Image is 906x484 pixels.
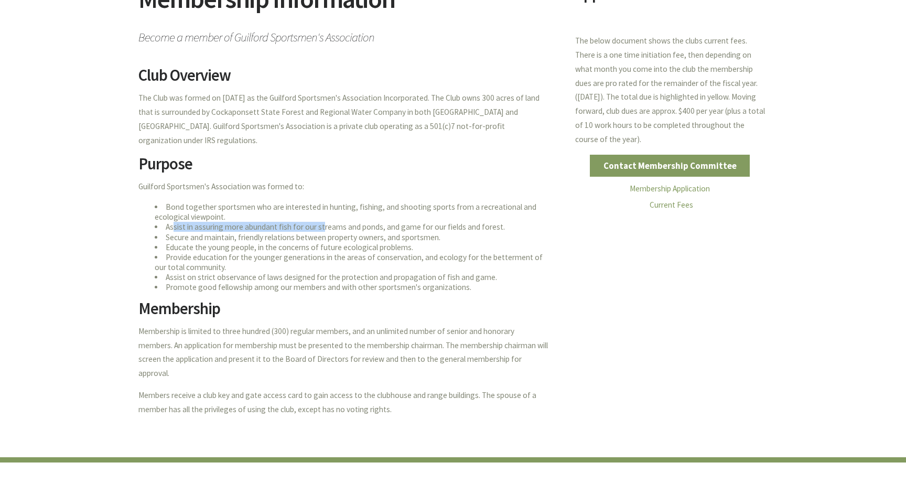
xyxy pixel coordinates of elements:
[155,222,549,232] li: Assist in assuring more abundant fish for our streams and ponds, and game for our fields and forest.
[650,200,693,210] a: Current Fees
[138,67,549,91] h2: Club Overview
[138,180,549,194] p: Guilford Sportsmen's Association was formed to:
[155,272,549,282] li: Assist on strict observance of laws designed for the protection and propagation of fish and game.
[155,252,549,272] li: Provide education for the younger generations in the areas of conservation, and ecology for the b...
[138,91,549,147] p: The Club was formed on [DATE] as the Guilford Sportsmen's Association Incorporated. The Club owns...
[590,155,750,177] a: Contact Membership Committee
[630,184,710,193] a: Membership Application
[155,202,549,222] li: Bond together sportsmen who are interested in hunting, fishing, and shooting sports from a recrea...
[155,282,549,292] li: Promote good fellowship among our members and with other sportsmen's organizations.
[155,242,549,252] li: Educate the young people, in the concerns of future ecological problems.
[138,300,549,325] h2: Membership
[138,325,549,381] p: Membership is limited to three hundred (300) regular members, and an unlimited number of senior a...
[575,34,768,147] p: The below document shows the clubs current fees. There is a one time initiation fee, then dependi...
[138,156,549,180] h2: Purpose
[155,232,549,242] li: Secure and maintain, friendly relations between property owners, and sportsmen.
[138,389,549,417] p: Members receive a club key and gate access card to gain access to the clubhouse and range buildin...
[138,25,549,44] span: Become a member of Guilford Sportsmen's Association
